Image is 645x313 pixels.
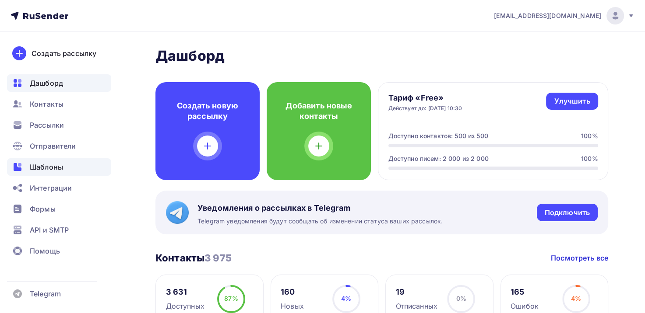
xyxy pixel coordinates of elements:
div: 165 [511,287,539,297]
span: 4% [341,295,351,302]
div: Создать рассылку [32,48,96,59]
a: [EMAIL_ADDRESS][DOMAIN_NAME] [494,7,634,24]
span: Формы [30,204,56,214]
span: Рассылки [30,120,64,130]
h3: Контакты [155,252,232,264]
div: 160 [281,287,304,297]
span: Уведомления о рассылках в Telegram [197,203,443,213]
span: Дашборд [30,78,63,88]
a: Отправители [7,137,111,155]
span: 3 975 [204,252,232,264]
div: Доступных [166,301,204,311]
span: 4% [571,295,581,302]
h2: Дашборд [155,47,608,65]
span: Шаблоны [30,162,63,172]
a: Контакты [7,95,111,113]
a: Посмотреть все [551,253,608,263]
span: Telegram уведомления будут сообщать об изменении статуса ваших рассылок. [197,217,443,226]
span: Telegram [30,289,61,299]
div: Доступно писем: 2 000 из 2 000 [388,154,489,163]
h4: Тариф «Free» [388,93,462,103]
span: Помощь [30,246,60,256]
a: Формы [7,200,111,218]
div: 3 631 [166,287,204,297]
a: Рассылки [7,116,111,134]
h4: Добавить новые контакты [281,101,357,122]
span: 0% [456,295,466,302]
span: Контакты [30,99,63,109]
h4: Создать новую рассылку [169,101,246,122]
div: Ошибок [511,301,539,311]
div: Подключить [545,208,590,218]
span: 87% [224,295,238,302]
div: Доступно контактов: 500 из 500 [388,132,488,140]
div: 100% [581,154,598,163]
div: 19 [396,287,437,297]
a: Шаблоны [7,158,111,176]
div: Новых [281,301,304,311]
span: Отправители [30,141,76,151]
span: Интеграции [30,183,72,193]
div: Отписанных [396,301,437,311]
a: Дашборд [7,74,111,92]
span: [EMAIL_ADDRESS][DOMAIN_NAME] [494,11,601,20]
span: API и SMTP [30,225,69,235]
div: 100% [581,132,598,140]
div: Улучшить [554,96,590,106]
div: Действует до: [DATE] 10:30 [388,105,462,112]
